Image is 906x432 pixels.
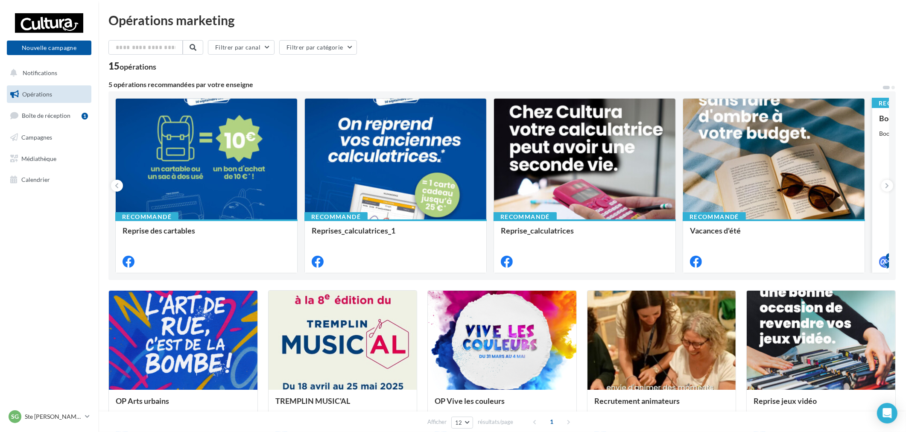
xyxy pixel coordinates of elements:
[435,397,570,414] div: OP Vive les couleurs
[5,150,93,168] a: Médiathèque
[108,81,882,88] div: 5 opérations recommandées par votre enseigne
[21,155,56,162] span: Médiathèque
[683,212,746,222] div: Recommandé
[7,409,91,425] a: SG Ste [PERSON_NAME] des Bois
[21,176,50,183] span: Calendrier
[494,212,557,222] div: Recommandé
[427,418,447,426] span: Afficher
[690,226,858,243] div: Vacances d'été
[108,14,896,26] div: Opérations marketing
[304,212,368,222] div: Recommandé
[25,412,82,421] p: Ste [PERSON_NAME] des Bois
[886,253,894,261] div: 4
[21,134,52,141] span: Campagnes
[594,397,729,414] div: Recrutement animateurs
[455,419,462,426] span: 12
[11,412,19,421] span: SG
[108,61,156,71] div: 15
[22,90,52,98] span: Opérations
[82,113,88,120] div: 1
[23,69,57,76] span: Notifications
[275,397,410,414] div: TREMPLIN MUSIC'AL
[120,63,156,70] div: opérations
[116,397,251,414] div: OP Arts urbains
[754,397,888,414] div: Reprise jeux vidéo
[478,418,513,426] span: résultats/page
[22,112,70,119] span: Boîte de réception
[312,226,479,243] div: Reprises_calculatrices_1
[877,403,897,423] div: Open Intercom Messenger
[545,415,558,429] span: 1
[123,226,290,243] div: Reprise des cartables
[501,226,669,243] div: Reprise_calculatrices
[5,171,93,189] a: Calendrier
[451,417,473,429] button: 12
[115,212,178,222] div: Recommandé
[208,40,275,55] button: Filtrer par canal
[5,128,93,146] a: Campagnes
[5,106,93,125] a: Boîte de réception1
[7,41,91,55] button: Nouvelle campagne
[5,85,93,103] a: Opérations
[279,40,357,55] button: Filtrer par catégorie
[5,64,90,82] button: Notifications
